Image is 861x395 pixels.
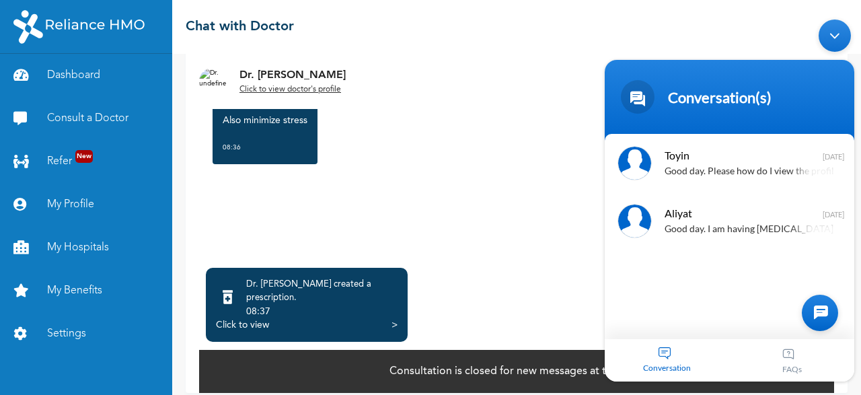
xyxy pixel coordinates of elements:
div: Dr. [PERSON_NAME] created a prescription . [246,278,398,305]
iframe: SalesIQ Chatwindow [598,13,861,388]
u: Click to view doctor's profile [239,85,341,94]
span: New [75,150,93,163]
img: Dr. undefined` [199,68,226,95]
div: > [391,318,398,332]
p: Consultation is closed for new messages at this time [389,363,644,380]
p: Also minimize stress [223,114,307,127]
div: Click to view [216,318,269,332]
div: 08:36 [223,141,307,154]
img: RelianceHMO's Logo [13,10,145,44]
p: Dr. [PERSON_NAME] [239,67,346,83]
div: 08:37 [246,305,398,318]
h2: Chat with Doctor [186,17,294,37]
